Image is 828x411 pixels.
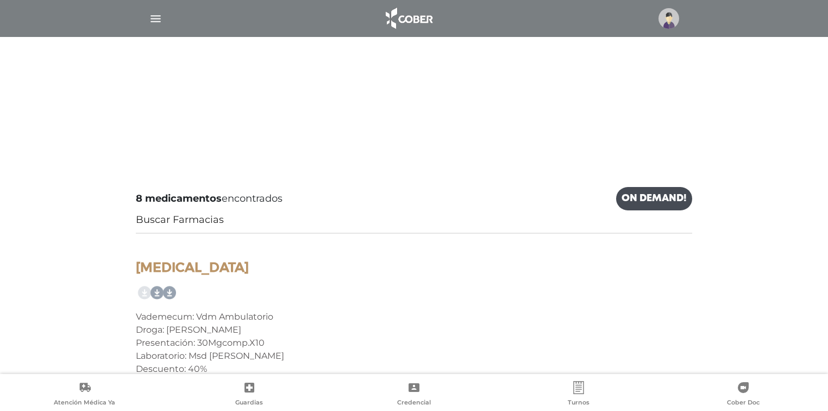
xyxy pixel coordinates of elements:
[397,398,431,408] span: Credencial
[136,350,692,363] div: Laboratorio: Msd [PERSON_NAME]
[54,398,115,408] span: Atención Médica Ya
[2,381,167,409] a: Atención Médica Ya
[727,398,760,408] span: Cober Doc
[136,213,224,227] a: Buscar Farmacias
[136,310,692,323] div: Vademecum: Vdm Ambulatorio
[497,381,661,409] a: Turnos
[616,187,692,210] a: On Demand!
[167,381,331,409] a: Guardias
[658,8,679,29] img: profile-placeholder.svg
[149,126,433,154] h3: Medicamentos
[136,192,222,204] b: 8 medicamentos
[136,323,692,337] div: Droga: [PERSON_NAME]
[661,381,826,409] a: Cober Doc
[380,5,437,32] img: logo_cober_home-white.png
[136,363,692,376] div: Descuento: 40%
[136,337,692,350] div: Presentación: 30Mgcomp.X10
[331,381,496,409] a: Credencial
[136,191,283,206] span: encontrados
[136,260,692,276] h4: [MEDICAL_DATA]
[235,398,263,408] span: Guardias
[149,12,162,26] img: Cober_menu-lines-white.svg
[568,398,589,408] span: Turnos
